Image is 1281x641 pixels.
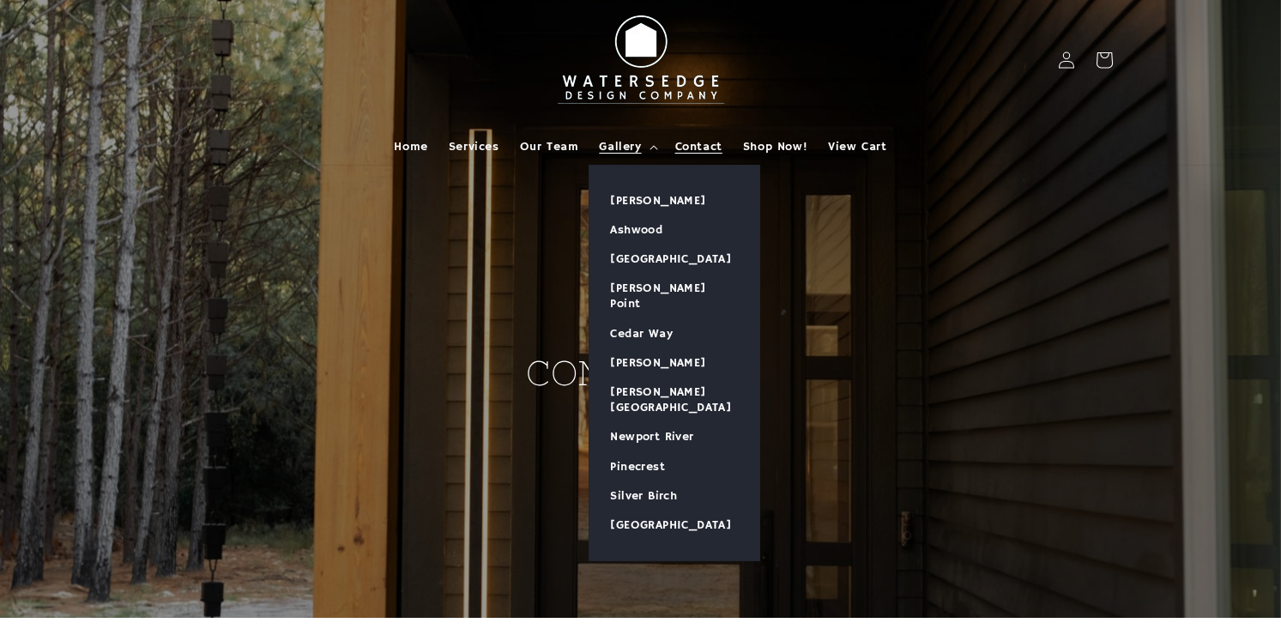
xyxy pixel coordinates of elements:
a: [PERSON_NAME][GEOGRAPHIC_DATA] [589,378,759,422]
a: Contact [665,129,733,165]
a: View Cart [818,129,897,165]
span: Home [394,139,427,154]
a: Cedar Way [589,319,759,348]
a: [GEOGRAPHIC_DATA] [589,245,759,274]
a: Services [438,129,510,165]
span: Our Team [520,139,579,154]
a: [PERSON_NAME] [589,186,759,215]
a: [PERSON_NAME] Point [589,274,759,318]
span: Services [449,139,499,154]
span: View Cart [828,139,886,154]
span: Gallery [599,139,641,154]
summary: Gallery [589,129,664,165]
a: Our Team [510,129,589,165]
img: Watersedge Design Co [547,7,735,113]
a: Newport River [589,422,759,451]
a: Home [384,129,438,165]
h2: CONTACT US [478,222,804,396]
span: Contact [675,139,722,154]
a: Shop Now! [733,129,818,165]
a: Silver Birch [589,481,759,511]
a: Pinecrest [589,452,759,481]
a: [GEOGRAPHIC_DATA] [589,511,759,540]
a: Ashwood [589,215,759,245]
a: [PERSON_NAME] [589,348,759,378]
span: Shop Now! [743,139,807,154]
